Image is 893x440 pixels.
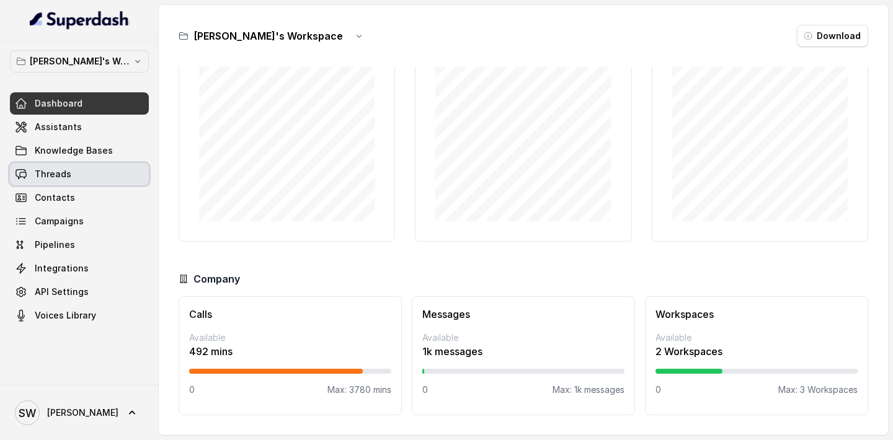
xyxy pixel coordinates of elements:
[35,262,89,275] span: Integrations
[35,121,82,133] span: Assistants
[10,50,149,73] button: [PERSON_NAME]'s Workspace
[193,29,343,43] h3: [PERSON_NAME]'s Workspace
[10,163,149,185] a: Threads
[10,139,149,162] a: Knowledge Bases
[189,307,391,322] h3: Calls
[10,395,149,430] a: [PERSON_NAME]
[797,25,868,47] button: Download
[189,344,391,359] p: 492 mins
[189,332,391,344] p: Available
[10,304,149,327] a: Voices Library
[189,384,195,396] p: 0
[553,384,624,396] p: Max: 1k messages
[327,384,391,396] p: Max: 3780 mins
[35,309,96,322] span: Voices Library
[35,239,75,251] span: Pipelines
[19,407,36,420] text: SW
[655,384,661,396] p: 0
[778,384,858,396] p: Max: 3 Workspaces
[35,286,89,298] span: API Settings
[10,234,149,256] a: Pipelines
[10,281,149,303] a: API Settings
[655,307,858,322] h3: Workspaces
[422,344,624,359] p: 1k messages
[10,92,149,115] a: Dashboard
[422,332,624,344] p: Available
[47,407,118,419] span: [PERSON_NAME]
[30,10,130,30] img: light.svg
[193,271,240,286] h3: Company
[655,344,858,359] p: 2 Workspaces
[422,384,428,396] p: 0
[35,191,75,204] span: Contacts
[10,257,149,279] a: Integrations
[10,187,149,209] a: Contacts
[35,97,82,110] span: Dashboard
[35,215,84,227] span: Campaigns
[10,210,149,232] a: Campaigns
[30,54,129,69] p: [PERSON_NAME]'s Workspace
[10,116,149,138] a: Assistants
[655,332,858,344] p: Available
[35,168,71,180] span: Threads
[35,144,113,157] span: Knowledge Bases
[422,307,624,322] h3: Messages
